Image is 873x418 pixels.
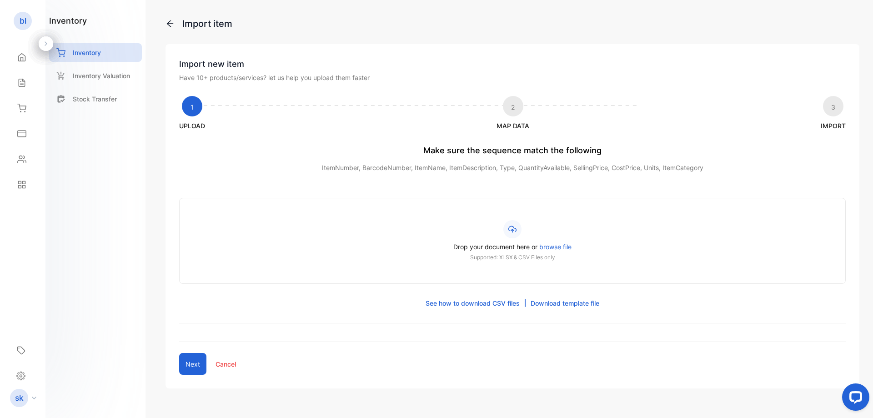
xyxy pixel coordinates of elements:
[179,353,206,375] button: Next
[831,102,835,112] button: 3
[216,359,236,369] p: Cancel
[49,90,142,108] a: Stock Transfer
[179,58,846,70] p: Import new item
[835,380,873,418] iframe: LiveChat chat widget
[179,163,846,172] p: ItemNumber, BarcodeNumber, ItemName, ItemDescription, Type, QuantityAvailable, SellingPrice, Cost...
[453,243,537,251] span: Drop your document here or
[15,392,24,404] p: sk
[166,17,859,30] p: Import item
[49,66,142,85] a: Inventory Valuation
[73,71,130,81] p: Inventory Valuation
[201,253,823,262] p: Supported: XLSX & CSV Files only
[20,15,26,27] p: bl
[426,298,520,308] p: See how to download CSV files
[49,43,142,62] a: Inventory
[49,15,87,27] h1: inventory
[821,121,846,131] span: IMPORT
[511,102,515,112] button: 2
[531,298,599,308] a: Download template file
[191,102,194,112] button: 1
[179,73,846,82] p: Have 10+ products/services? let us help you upload them faster
[179,121,205,131] span: UPLOAD
[539,243,572,251] span: browse file
[73,48,101,57] p: Inventory
[73,94,117,104] p: Stock Transfer
[497,121,529,131] span: MAP DATA
[179,144,846,156] p: Make sure the sequence match the following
